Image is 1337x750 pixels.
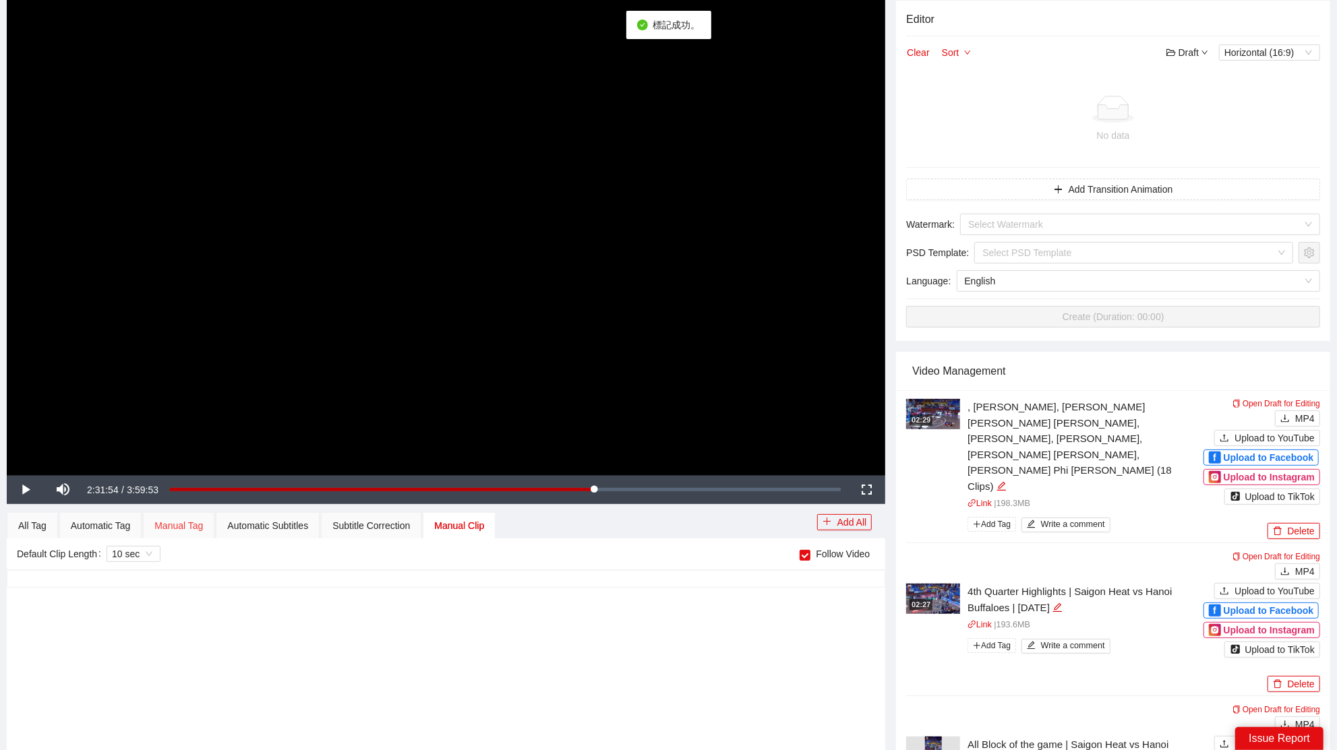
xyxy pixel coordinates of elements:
[1027,641,1036,651] span: edit
[968,619,1199,632] p: | 193.6 MB
[434,518,484,533] div: Manual Clip
[1054,185,1063,195] span: plus
[906,11,1320,28] h4: Editor
[1275,563,1320,580] button: downloadMP4
[973,520,981,528] span: plus
[1275,410,1320,427] button: downloadMP4
[170,488,841,491] div: Progress Bar
[1021,518,1110,532] button: editWrite a comment
[1209,451,1221,464] div: f
[1214,430,1320,446] button: uploadUpload to YouTube
[910,414,932,426] div: 02:29
[1230,489,1315,504] div: Upload to TikTok
[912,352,1314,390] div: Video Management
[1295,411,1315,426] span: MP4
[965,271,1312,291] span: English
[1295,717,1315,732] span: MP4
[973,642,981,650] span: plus
[968,584,1199,615] div: 4th Quarter Highlights | Saigon Heat vs Hanoi Buffaloes | [DATE]
[906,217,955,232] span: Watermark :
[1021,639,1110,654] button: editWrite a comment
[1280,567,1290,577] span: download
[810,546,875,561] span: Follow Video
[1275,716,1320,732] button: downloadMP4
[121,485,124,495] span: /
[1204,469,1320,485] button: Upload to Instagram
[968,517,1016,532] span: Add Tag
[1204,622,1320,638] button: Upload to Instagram
[1224,489,1320,505] button: Upload to TikTok
[912,128,1315,143] div: No data
[1235,727,1324,750] div: Issue Report
[906,584,960,614] img: 2d9d6187-c4ad-4ace-9a48-64fd30fb2c2f.jpg
[817,514,872,530] button: plusAdd All
[1220,586,1229,597] span: upload
[1224,642,1320,658] button: Upload to TikTok
[1224,623,1315,637] span: Upload to Instagram
[1232,552,1320,561] a: Open Draft for Editing
[997,481,1007,491] span: edit
[906,399,960,429] img: edd345de-cf68-4148-bd7c-a11e594fb5d2.jpg
[1295,564,1315,579] span: MP4
[332,518,410,533] div: Subtitle Correction
[127,485,158,495] span: 3:59:53
[7,476,44,504] button: Play
[87,485,119,495] span: 2:31:54
[1201,49,1208,56] span: down
[1052,600,1063,616] div: Edit
[1232,399,1320,408] a: Open Draft for Editing
[1166,48,1176,57] span: folder-open
[71,518,130,533] div: Automatic Tag
[1027,520,1036,530] span: edit
[1232,553,1241,561] span: copy
[968,638,1016,653] span: Add Tag
[1204,602,1319,619] button: fUpload to Facebook
[968,499,976,507] span: link
[848,476,885,504] button: Fullscreen
[1224,470,1315,485] span: Upload to Instagram
[964,49,971,57] span: down
[112,546,155,561] span: 10 sec
[1273,526,1282,537] span: delete
[1224,45,1315,60] span: Horizontal (16:9)
[1230,642,1315,657] div: Upload to TikTok
[1224,603,1314,618] span: Upload to Facebook
[227,518,308,533] div: Automatic Subtitles
[1280,414,1290,425] span: download
[968,620,992,629] a: linkLink
[906,306,1320,327] button: Create (Duration: 00:00)
[1220,433,1229,444] span: upload
[1299,242,1320,263] button: setting
[1224,450,1314,465] span: Upload to Facebook
[823,517,832,528] span: plus
[941,44,972,61] button: Sortdown
[1232,400,1241,408] span: copy
[653,20,701,30] span: 標記成功。
[1268,523,1320,539] button: deleteDelete
[906,179,1320,200] button: plusAdd Transition Animation
[17,543,107,565] label: Default Clip Length
[1273,679,1282,690] span: delete
[1235,431,1315,445] span: Upload to YouTube
[968,620,976,629] span: link
[44,476,82,504] button: Mute
[968,499,992,508] a: linkLink
[154,518,203,533] div: Manual Tag
[910,599,932,611] div: 02:27
[637,20,648,30] span: check-circle
[1268,676,1320,692] button: deleteDelete
[906,274,951,288] span: Language :
[1204,449,1319,466] button: fUpload to Facebook
[1220,739,1229,750] span: upload
[997,478,1007,495] div: Edit
[1235,584,1315,598] span: Upload to YouTube
[1214,583,1320,599] button: uploadUpload to YouTube
[1280,720,1290,730] span: download
[968,497,1199,511] p: | 198.3 MB
[1209,604,1221,617] div: f
[1052,602,1063,613] span: edit
[1232,706,1241,714] span: copy
[906,44,930,61] button: Clear
[1166,45,1208,60] div: Draft
[1232,705,1320,714] a: Open Draft for Editing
